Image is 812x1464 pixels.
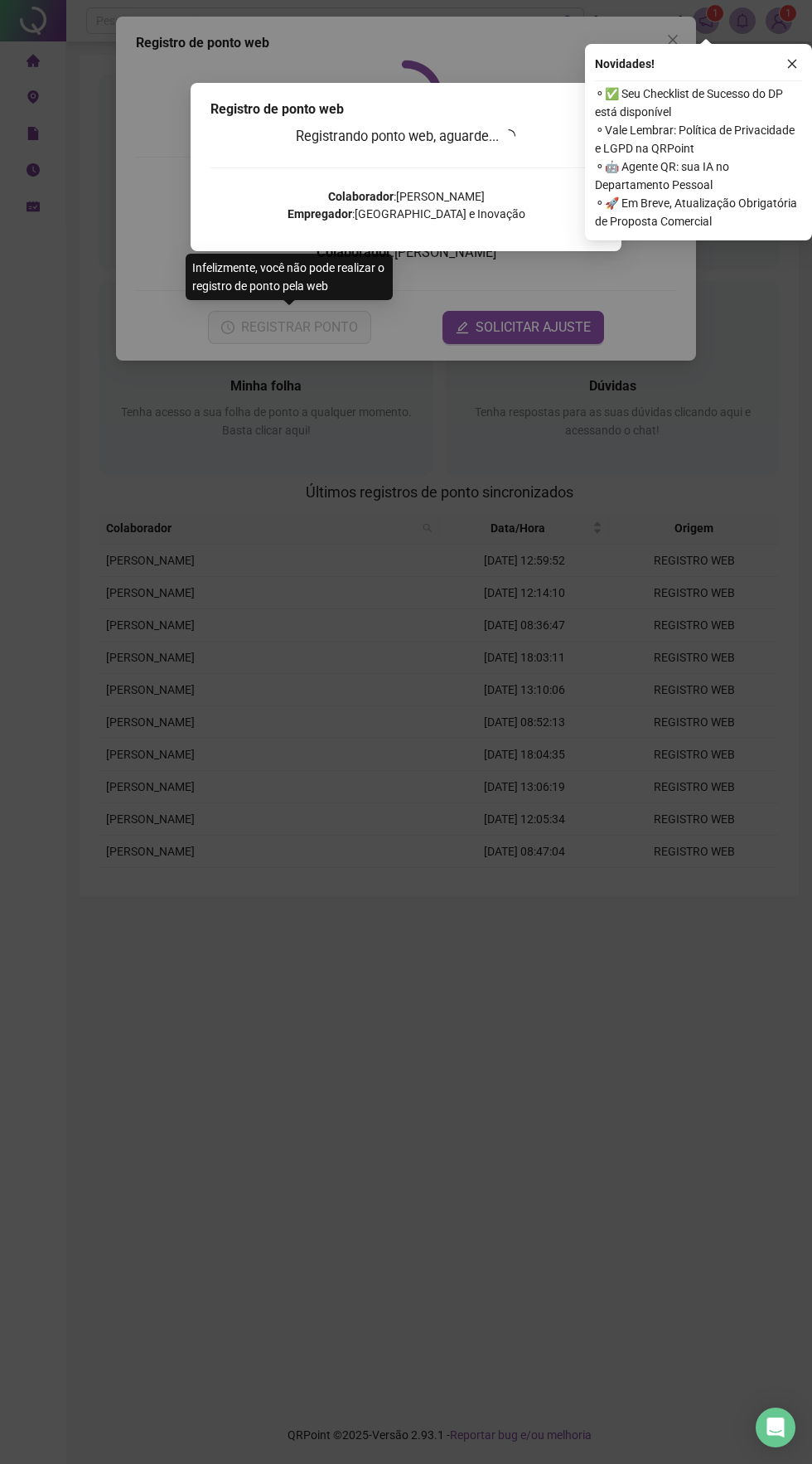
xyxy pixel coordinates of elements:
span: ⚬ 🤖 Agente QR: sua IA no Departamento Pessoal [595,158,802,194]
strong: Empregador [288,207,352,221]
span: Novidades ! [595,55,655,73]
p: : [PERSON_NAME] : [GEOGRAPHIC_DATA] e Inovação [210,188,602,223]
span: ⚬ Vale Lembrar: Política de Privacidade e LGPD na QRPoint [595,121,802,158]
span: loading [502,129,515,143]
strong: Colaborador [328,190,394,203]
h3: Registrando ponto web, aguarde... [210,126,602,148]
div: Open Intercom Messenger [756,1408,795,1447]
div: Registro de ponto web [210,99,602,119]
span: ⚬ ✅ Seu Checklist de Sucesso do DP está disponível [595,85,802,121]
div: Infelizmente, você não pode realizar o registro de ponto pela web [186,254,393,300]
span: close [786,58,798,70]
span: ⚬ 🚀 Em Breve, Atualização Obrigatória de Proposta Comercial [595,194,802,230]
